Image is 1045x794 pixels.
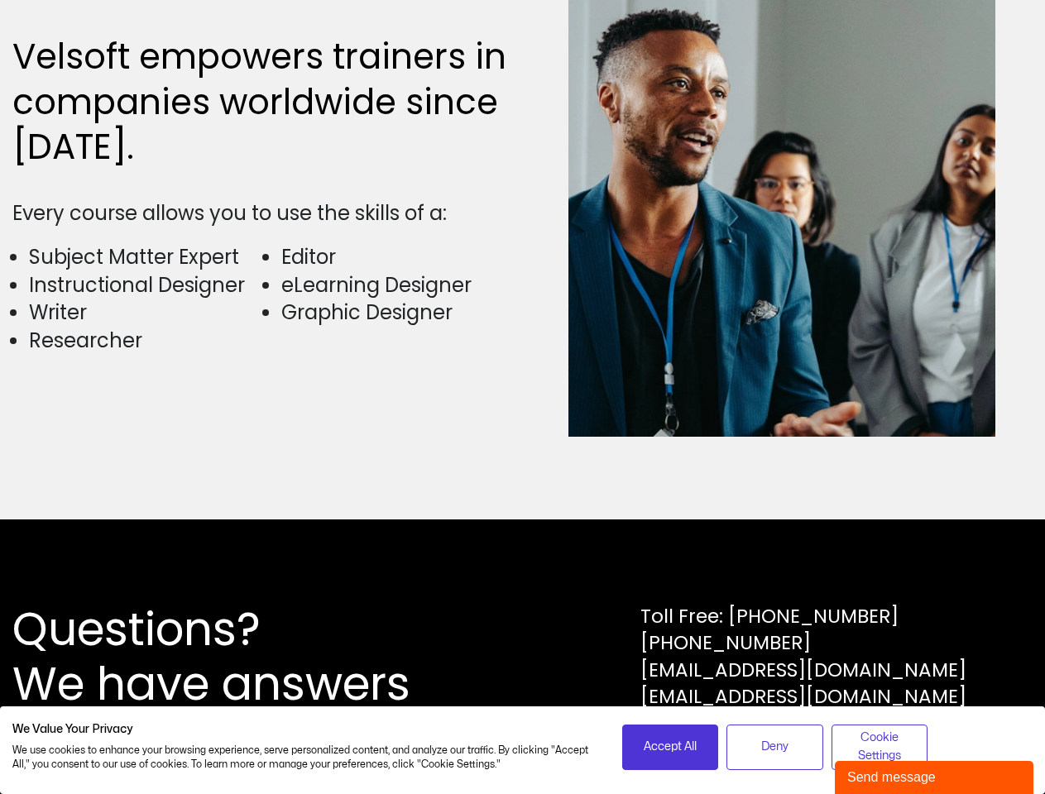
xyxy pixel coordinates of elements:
[640,603,966,710] div: Toll Free: [PHONE_NUMBER] [PHONE_NUMBER] [EMAIL_ADDRESS][DOMAIN_NAME] [EMAIL_ADDRESS][DOMAIN_NAME]
[761,738,789,756] span: Deny
[29,271,261,299] li: Instructional Designer
[281,243,514,271] li: Editor
[12,722,597,737] h2: We Value Your Privacy
[29,299,261,327] li: Writer
[622,725,719,770] button: Accept all cookies
[644,738,697,756] span: Accept All
[842,729,918,766] span: Cookie Settings
[12,35,515,170] h2: Velsoft empowers trainers in companies worldwide since [DATE].
[12,199,515,227] div: Every course allows you to use the skills of a:
[835,758,1037,794] iframe: chat widget
[281,299,514,327] li: Graphic Designer
[726,725,823,770] button: Deny all cookies
[281,271,514,299] li: eLearning Designer
[29,327,261,355] li: Researcher
[832,725,928,770] button: Adjust cookie preferences
[12,744,597,772] p: We use cookies to enhance your browsing experience, serve personalized content, and analyze our t...
[29,243,261,271] li: Subject Matter Expert
[12,602,470,711] h2: Questions? We have answers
